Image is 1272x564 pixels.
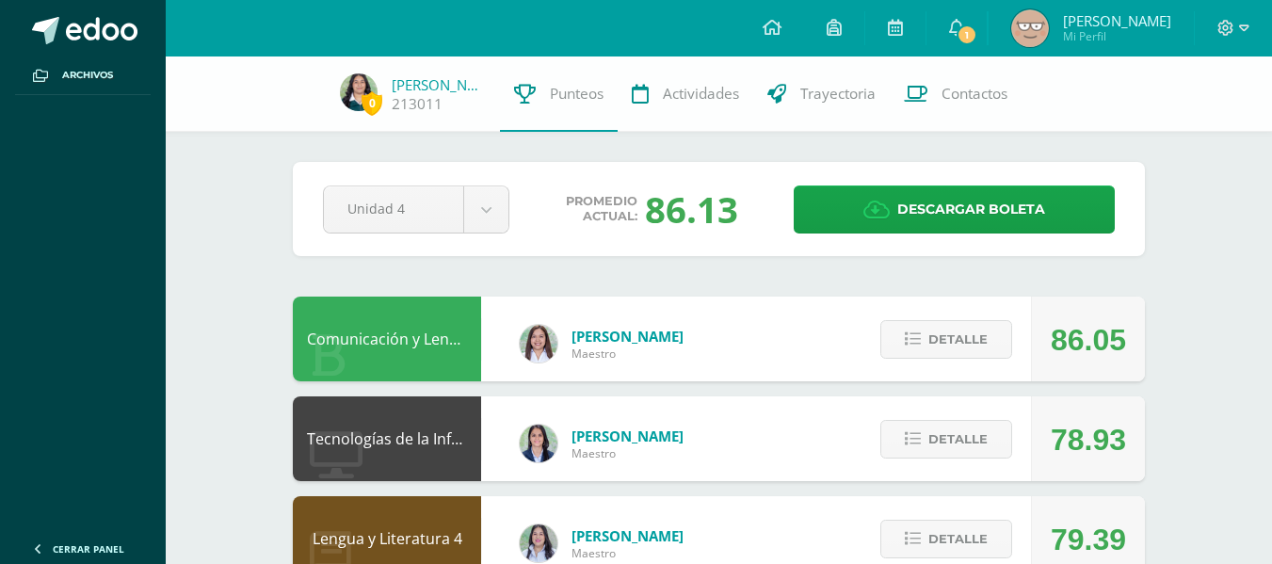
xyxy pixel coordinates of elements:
span: [PERSON_NAME] [572,427,684,445]
img: 4f584a23ab57ed1d5ae0c4d956f68ee2.png [1011,9,1049,47]
span: Mi Perfil [1063,28,1171,44]
div: Comunicación y Lenguaje L3 Inglés 4 [293,297,481,381]
span: 0 [362,91,382,115]
span: 1 [957,24,977,45]
span: Unidad 4 [347,186,440,231]
span: Maestro [572,445,684,461]
span: [PERSON_NAME] [572,526,684,545]
span: Punteos [550,84,604,104]
a: Descargar boleta [794,185,1115,234]
a: [PERSON_NAME] [392,75,486,94]
img: df6a3bad71d85cf97c4a6d1acf904499.png [520,524,557,562]
a: Unidad 4 [324,186,508,233]
span: Actividades [663,84,739,104]
a: Trayectoria [753,56,890,132]
div: 86.05 [1051,298,1126,382]
img: 7489ccb779e23ff9f2c3e89c21f82ed0.png [520,425,557,462]
span: Contactos [942,84,1007,104]
div: 78.93 [1051,397,1126,482]
a: Archivos [15,56,151,95]
span: Trayectoria [800,84,876,104]
button: Detalle [880,420,1012,459]
span: Maestro [572,346,684,362]
span: Descargar boleta [897,186,1045,233]
span: Detalle [928,522,988,556]
span: Detalle [928,322,988,357]
span: [PERSON_NAME] [572,327,684,346]
span: Cerrar panel [53,542,124,556]
button: Detalle [880,320,1012,359]
a: 213011 [392,94,443,114]
img: 8670e599328e1b651da57b5535759df0.png [340,73,378,111]
button: Detalle [880,520,1012,558]
a: Contactos [890,56,1022,132]
span: Maestro [572,545,684,561]
span: Archivos [62,68,113,83]
img: acecb51a315cac2de2e3deefdb732c9f.png [520,325,557,363]
a: Punteos [500,56,618,132]
a: Actividades [618,56,753,132]
span: [PERSON_NAME] [1063,11,1171,30]
div: 86.13 [645,185,738,234]
span: Detalle [928,422,988,457]
span: Promedio actual: [566,194,637,224]
div: Tecnologías de la Información y la Comunicación 4 [293,396,481,481]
